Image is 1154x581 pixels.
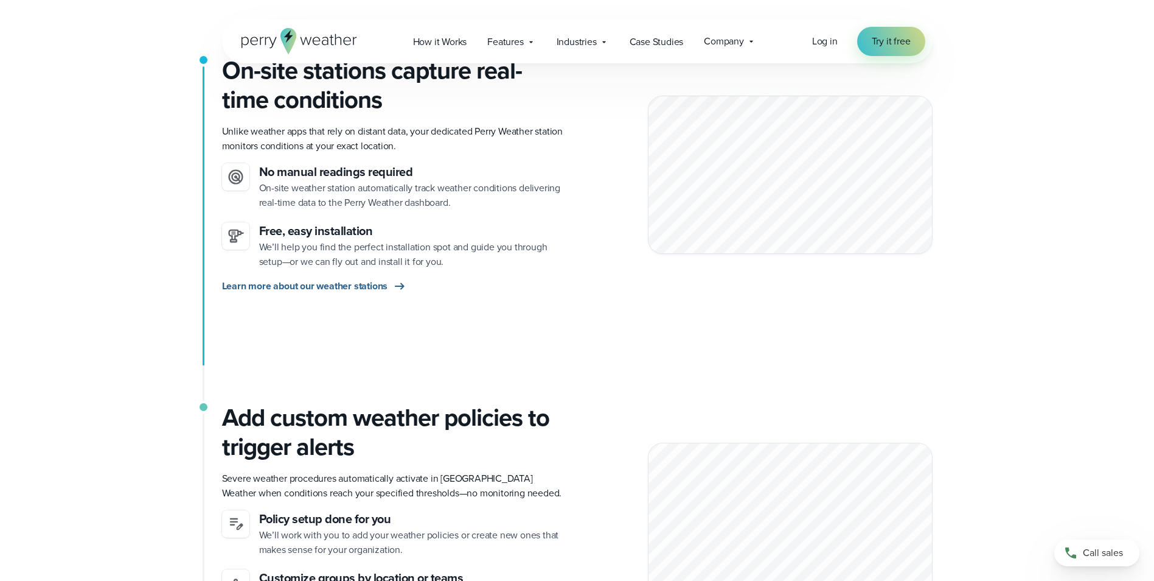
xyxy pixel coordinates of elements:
[259,181,568,210] p: On-site weather station automatically track weather conditions delivering real-time data to the P...
[259,510,568,528] h4: Policy setup done for you
[222,279,408,294] a: Learn more about our weather stations
[1054,540,1139,566] a: Call sales
[857,27,925,56] a: Try it free
[619,29,694,54] a: Case Studies
[557,35,597,49] span: Industries
[1083,546,1123,560] span: Call sales
[812,34,838,48] span: Log in
[222,471,568,501] p: Severe weather procedures automatically activate in [GEOGRAPHIC_DATA] Weather when conditions rea...
[259,528,568,557] p: We’ll work with you to add your weather policies or create new ones that makes sense for your org...
[259,240,568,269] p: We’ll help you find the perfect installation spot and guide you through setup—or we can fly out a...
[259,222,568,240] h3: Free, easy installation
[403,29,478,54] a: How it Works
[630,35,684,49] span: Case Studies
[259,163,568,181] h3: No manual readings required
[487,35,523,49] span: Features
[872,34,911,49] span: Try it free
[413,35,467,49] span: How it Works
[704,34,744,49] span: Company
[222,403,568,462] h3: Add custom weather policies to trigger alerts
[222,279,388,294] span: Learn more about our weather stations
[812,34,838,49] a: Log in
[222,124,568,153] p: Unlike weather apps that rely on distant data, your dedicated Perry Weather station monitors cond...
[222,56,568,114] h2: On-site stations capture real-time conditions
